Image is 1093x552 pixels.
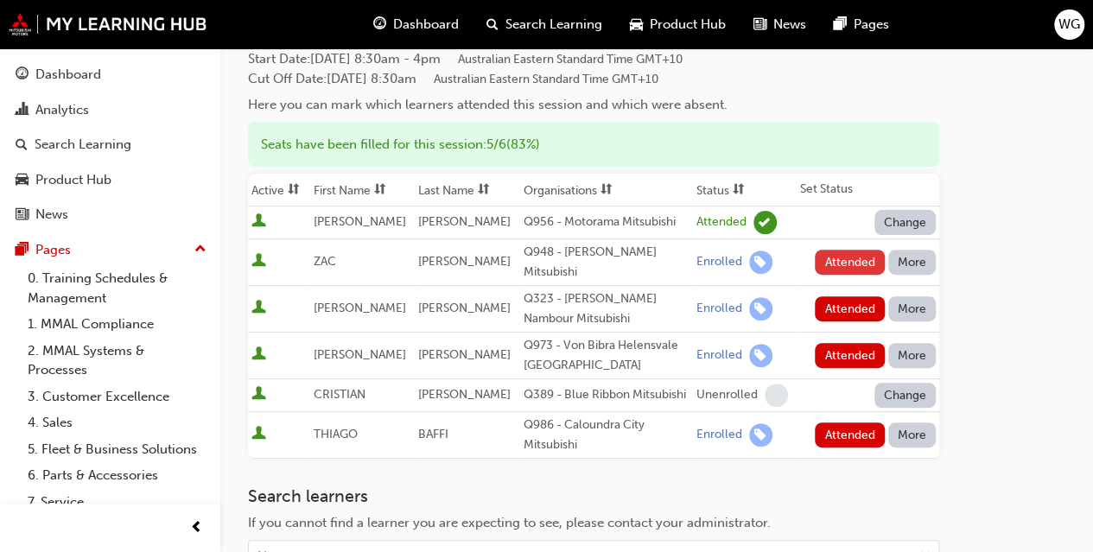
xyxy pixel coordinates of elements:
[418,214,511,229] span: [PERSON_NAME]
[314,387,365,402] span: CRISTIAN
[288,183,300,198] span: sorting-icon
[16,243,29,258] span: pages-icon
[359,7,473,42] a: guage-iconDashboard
[524,243,689,282] div: Q948 - [PERSON_NAME] Mitsubishi
[696,387,758,403] div: Unenrolled
[753,14,766,35] span: news-icon
[251,386,266,403] span: User is active
[693,174,797,206] th: Toggle SortBy
[310,174,415,206] th: Toggle SortBy
[248,71,658,86] span: Cut Off Date : [DATE] 8:30am
[314,254,336,269] span: ZAC
[815,422,885,447] button: Attended
[696,347,742,364] div: Enrolled
[524,416,689,454] div: Q986 - Caloundra City Mitsubishi
[7,234,213,266] button: Pages
[773,15,806,35] span: News
[1054,10,1084,40] button: WG
[251,300,266,317] span: User is active
[21,462,213,489] a: 6. Parts & Accessories
[7,94,213,126] a: Analytics
[524,336,689,375] div: Q973 - Von Bibra Helensvale [GEOGRAPHIC_DATA]
[888,422,937,447] button: More
[7,199,213,231] a: News
[16,173,29,188] span: car-icon
[251,253,266,270] span: User is active
[190,517,203,539] span: prev-icon
[21,436,213,463] a: 5. Fleet & Business Solutions
[740,7,820,42] a: news-iconNews
[520,174,693,206] th: Toggle SortBy
[874,383,937,408] button: Change
[458,52,683,67] span: Australian Eastern Standard Time GMT+10
[749,251,772,274] span: learningRecordVerb_ENROLL-icon
[888,250,937,275] button: More
[7,59,213,91] a: Dashboard
[314,301,406,315] span: [PERSON_NAME]
[749,297,772,320] span: learningRecordVerb_ENROLL-icon
[194,238,207,261] span: up-icon
[753,211,777,234] span: learningRecordVerb_ATTEND-icon
[248,49,939,69] span: Start Date :
[314,347,406,362] span: [PERSON_NAME]
[251,346,266,364] span: User is active
[248,515,771,530] span: If you cannot find a learner you are expecting to see, please contact your administrator.
[797,174,939,206] th: Set Status
[7,164,213,196] a: Product Hub
[251,426,266,443] span: User is active
[9,13,207,35] img: mmal
[21,384,213,410] a: 3. Customer Excellence
[418,347,511,362] span: [PERSON_NAME]
[505,15,602,35] span: Search Learning
[874,210,937,235] button: Change
[21,338,213,384] a: 2. MMAL Systems & Processes
[7,129,213,161] a: Search Learning
[733,183,745,198] span: sorting-icon
[35,205,68,225] div: News
[314,427,358,441] span: THIAGO
[524,385,689,405] div: Q389 - Blue Ribbon Mitsubishi
[616,7,740,42] a: car-iconProduct Hub
[418,254,511,269] span: [PERSON_NAME]
[601,183,613,198] span: sorting-icon
[373,14,386,35] span: guage-icon
[478,183,490,198] span: sorting-icon
[314,214,406,229] span: [PERSON_NAME]
[248,486,939,506] h3: Search learners
[834,14,847,35] span: pages-icon
[418,301,511,315] span: [PERSON_NAME]
[815,296,885,321] button: Attended
[418,427,448,441] span: BAFFI
[21,311,213,338] a: 1. MMAL Compliance
[749,344,772,367] span: learningRecordVerb_ENROLL-icon
[696,301,742,317] div: Enrolled
[248,95,939,115] div: Here you can mark which learners attended this session and which were absent.
[473,7,616,42] a: search-iconSearch Learning
[524,213,689,232] div: Q956 - Motorama Mitsubishi
[393,15,459,35] span: Dashboard
[888,296,937,321] button: More
[888,343,937,368] button: More
[630,14,643,35] span: car-icon
[650,15,726,35] span: Product Hub
[35,240,71,260] div: Pages
[35,170,111,190] div: Product Hub
[696,254,742,270] div: Enrolled
[696,427,742,443] div: Enrolled
[815,343,885,368] button: Attended
[524,289,689,328] div: Q323 - [PERSON_NAME] Nambour Mitsubishi
[749,423,772,447] span: learningRecordVerb_ENROLL-icon
[486,14,499,35] span: search-icon
[16,103,29,118] span: chart-icon
[374,183,386,198] span: sorting-icon
[1058,15,1080,35] span: WG
[248,174,310,206] th: Toggle SortBy
[418,387,511,402] span: [PERSON_NAME]
[21,409,213,436] a: 4. Sales
[16,137,28,153] span: search-icon
[21,265,213,311] a: 0. Training Schedules & Management
[696,214,747,231] div: Attended
[251,213,266,231] span: User is active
